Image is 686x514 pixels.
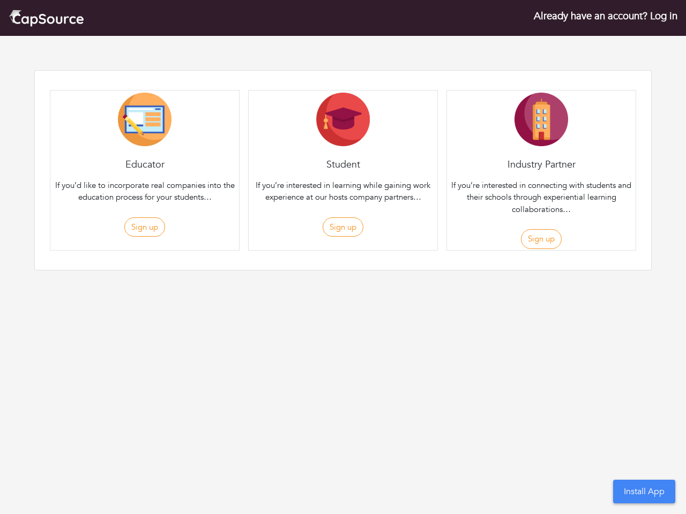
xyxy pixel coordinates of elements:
[9,9,84,27] img: cap_logo.png
[316,93,370,146] img: Student-Icon-6b6867cbad302adf8029cb3ecf392088beec6a544309a027beb5b4b4576828a8.png
[323,217,363,237] button: Sign up
[53,179,237,203] p: If you’d like to incorporate real companies into the education process for your students…
[613,480,675,503] button: Install App
[124,217,165,237] button: Sign up
[50,159,239,171] h4: Educator
[447,159,636,171] h4: Industry Partner
[534,9,677,23] a: Already have an account? Log in
[118,93,171,146] img: Educator-Icon-31d5a1e457ca3f5474c6b92ab10a5d5101c9f8fbafba7b88091835f1a8db102f.png
[249,159,437,171] h4: Student
[449,179,633,216] p: If you’re interested in connecting with students and their schools through experiential learning ...
[514,93,568,146] img: Company-Icon-7f8a26afd1715722aa5ae9dc11300c11ceeb4d32eda0db0d61c21d11b95ecac6.png
[521,229,562,249] button: Sign up
[251,179,435,203] p: If you’re interested in learning while gaining work experience at our hosts company partners…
